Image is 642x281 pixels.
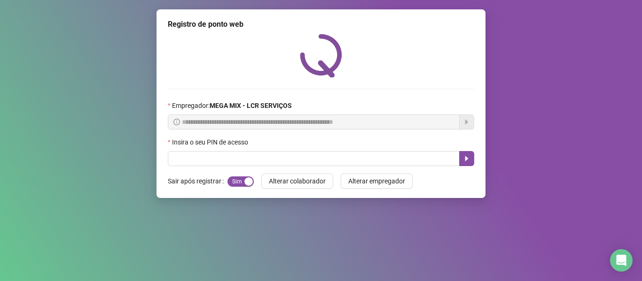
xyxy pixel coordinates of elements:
span: caret-right [463,155,470,162]
div: Open Intercom Messenger [610,249,633,272]
div: Registro de ponto web [168,19,474,30]
span: Alterar empregador [348,176,405,186]
button: Alterar empregador [341,174,413,189]
img: QRPoint [300,34,342,77]
button: Alterar colaborador [261,174,333,189]
label: Insira o seu PIN de acesso [168,137,254,147]
span: Empregador : [172,100,292,111]
span: Alterar colaborador [269,176,326,186]
strong: MEGA MIX - LCR SERVIÇOS [210,102,292,109]
label: Sair após registrar [168,174,227,189]
span: info-circle [173,119,180,125]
